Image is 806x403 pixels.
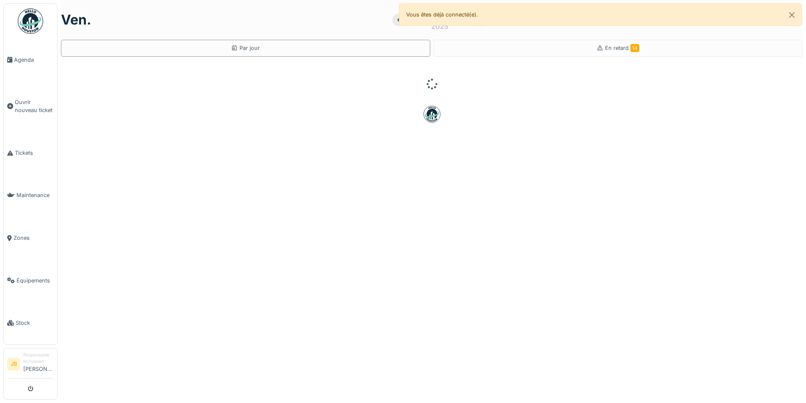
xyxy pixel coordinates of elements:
span: Ouvrir nouveau ticket [15,98,54,114]
a: Zones [4,217,57,259]
a: Agenda [4,38,57,81]
a: Stock [4,302,57,344]
span: Maintenance [17,191,54,199]
span: 14 [630,44,639,52]
div: Vous êtes déjà connecté(e). [399,3,802,26]
h1: ven. [61,12,91,28]
li: [PERSON_NAME] [23,352,54,376]
div: 2025 [431,21,448,31]
span: Équipements [17,277,54,285]
span: Agenda [14,56,54,64]
img: badge-BVDL4wpA.svg [424,106,440,123]
a: Équipements [4,259,57,302]
button: Close [782,4,801,26]
span: Stock [16,319,54,327]
span: Zones [14,234,54,242]
span: Tickets [15,149,54,157]
a: Tickets [4,132,57,174]
li: JB [7,358,20,370]
span: En retard [605,45,639,51]
div: Responsable technicien [23,352,54,365]
a: JB Responsable technicien[PERSON_NAME] [7,352,54,378]
a: Maintenance [4,174,57,217]
div: Par jour [231,44,260,52]
img: Badge_color-CXgf-gQk.svg [18,8,43,34]
a: Ouvrir nouveau ticket [4,81,57,132]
